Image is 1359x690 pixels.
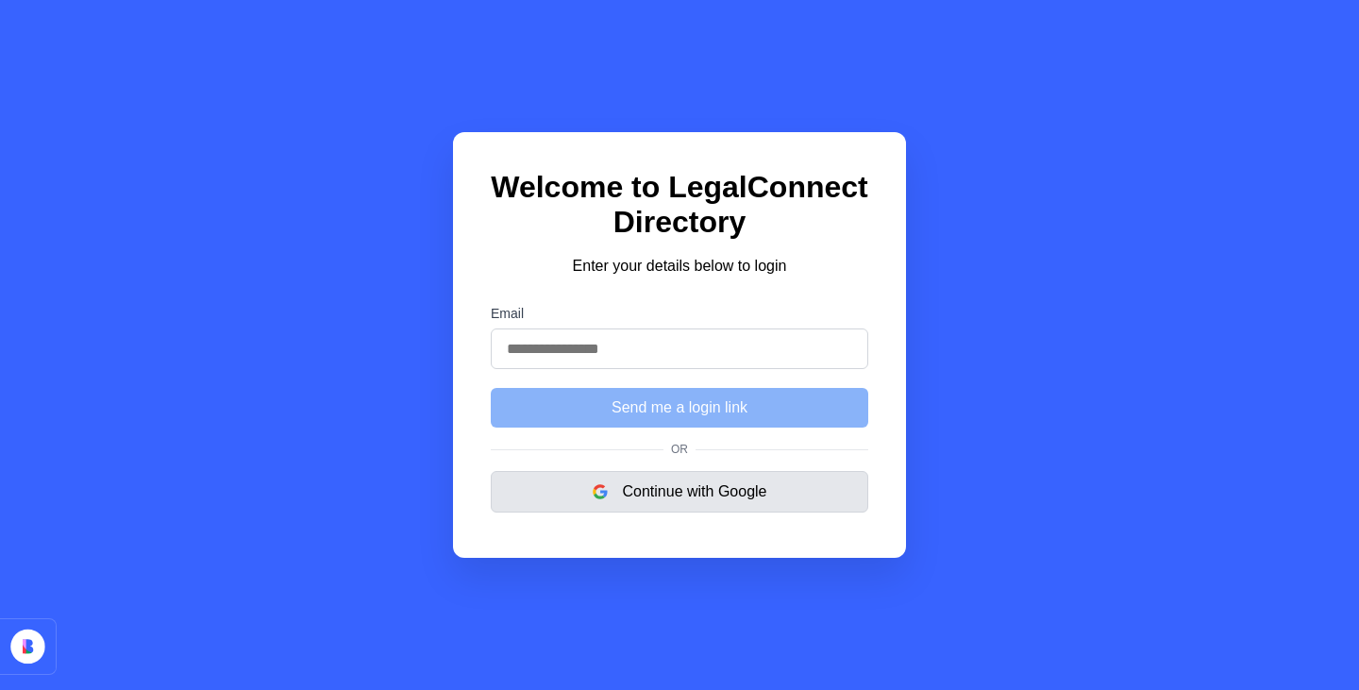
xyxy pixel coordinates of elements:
img: google logo [593,484,608,499]
p: Enter your details below to login [491,255,868,278]
label: Email [491,306,868,321]
button: Continue with Google [491,471,868,513]
button: Send me a login link [491,388,868,428]
span: Or [663,443,696,456]
h1: Welcome to LegalConnect Directory [491,170,868,240]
